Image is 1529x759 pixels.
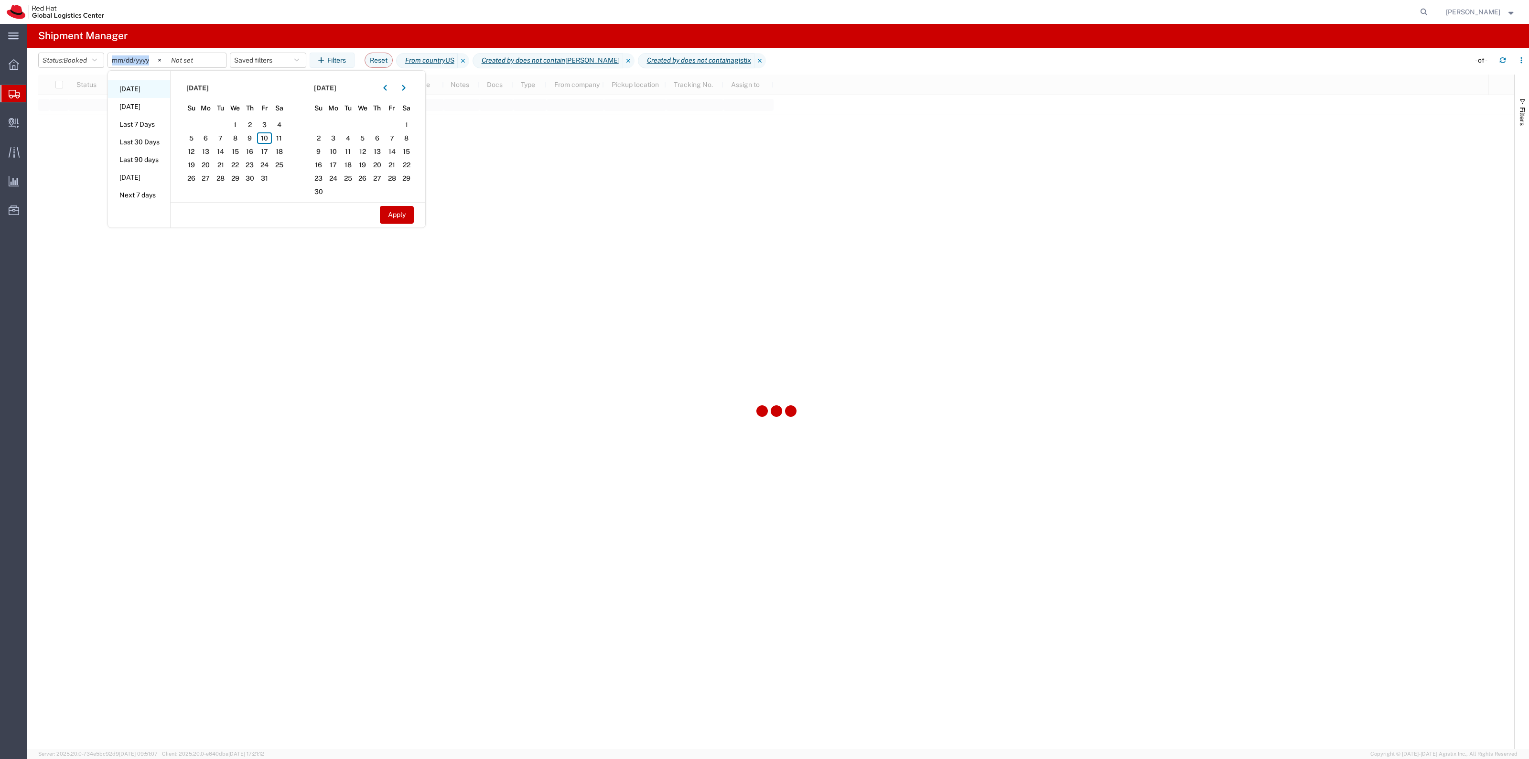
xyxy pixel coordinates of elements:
[213,146,228,157] span: 14
[399,173,414,184] span: 29
[186,83,209,93] span: [DATE]
[1370,750,1518,758] span: Copyright © [DATE]-[DATE] Agistix Inc., All Rights Reserved
[243,173,258,184] span: 30
[385,132,399,144] span: 7
[355,173,370,184] span: 26
[184,103,199,113] span: Su
[7,5,104,19] img: logo
[1445,6,1516,18] button: [PERSON_NAME]
[1446,7,1500,17] span: Robert Lomax
[312,146,326,157] span: 9
[108,80,170,98] li: [DATE]
[184,159,199,171] span: 19
[355,146,370,157] span: 12
[228,146,243,157] span: 15
[370,159,385,171] span: 20
[380,206,414,224] button: Apply
[162,751,264,757] span: Client: 2025.20.0-e640dba
[312,103,326,113] span: Su
[184,173,199,184] span: 26
[184,132,199,144] span: 5
[199,146,214,157] span: 13
[108,151,170,169] li: Last 90 days
[228,103,243,113] span: We
[64,56,87,64] span: Booked
[257,146,272,157] span: 17
[370,146,385,157] span: 13
[257,103,272,113] span: Fr
[370,103,385,113] span: Th
[482,55,565,65] i: Created by does not contain
[38,751,158,757] span: Server: 2025.20.0-734e5bc92d9
[314,83,336,93] span: [DATE]
[213,132,228,144] span: 7
[272,159,287,171] span: 25
[108,53,167,67] input: Not set
[228,159,243,171] span: 22
[370,132,385,144] span: 6
[228,132,243,144] span: 8
[399,103,414,113] span: Sa
[243,146,258,157] span: 16
[213,159,228,171] span: 21
[257,119,272,130] span: 3
[119,751,158,757] span: [DATE] 09:51:07
[167,53,226,67] input: Not set
[310,53,355,68] button: Filters
[370,173,385,184] span: 27
[272,103,287,113] span: Sa
[647,55,731,65] i: Created by does not contain
[399,132,414,144] span: 8
[341,103,355,113] span: Tu
[399,146,414,157] span: 15
[243,119,258,130] span: 2
[312,159,326,171] span: 16
[243,132,258,144] span: 9
[312,173,326,184] span: 23
[108,116,170,133] li: Last 7 Days
[213,103,228,113] span: Tu
[355,103,370,113] span: We
[312,186,326,197] span: 30
[38,24,128,48] h4: Shipment Manager
[184,146,199,157] span: 12
[638,53,754,68] span: Created by does not contain agistix
[257,159,272,171] span: 24
[326,173,341,184] span: 24
[199,132,214,144] span: 6
[355,132,370,144] span: 5
[272,146,287,157] span: 18
[385,103,399,113] span: Fr
[365,53,393,68] button: Reset
[1518,107,1526,126] span: Filters
[312,132,326,144] span: 2
[243,159,258,171] span: 23
[405,55,445,65] i: From country
[257,132,272,144] span: 10
[213,173,228,184] span: 28
[326,132,341,144] span: 3
[355,159,370,171] span: 19
[230,53,306,68] button: Saved filters
[108,133,170,151] li: Last 30 Days
[326,146,341,157] span: 10
[243,103,258,113] span: Th
[228,751,264,757] span: [DATE] 17:21:12
[228,173,243,184] span: 29
[108,186,170,204] li: Next 7 days
[341,132,355,144] span: 4
[399,119,414,130] span: 1
[385,146,399,157] span: 14
[341,173,355,184] span: 25
[199,159,214,171] span: 20
[228,119,243,130] span: 1
[399,159,414,171] span: 22
[108,98,170,116] li: [DATE]
[341,159,355,171] span: 18
[396,53,458,68] span: From country US
[1475,55,1492,65] div: - of -
[326,159,341,171] span: 17
[341,146,355,157] span: 11
[326,103,341,113] span: Mo
[38,53,104,68] button: Status:Booked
